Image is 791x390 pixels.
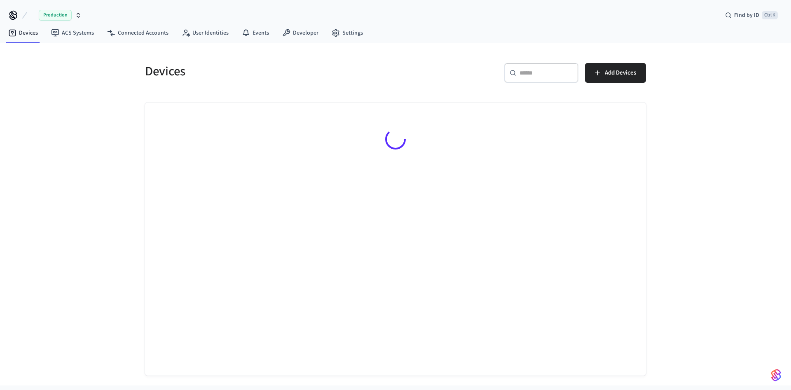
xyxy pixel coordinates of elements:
[145,63,391,80] h5: Devices
[734,11,759,19] span: Find by ID
[101,26,175,40] a: Connected Accounts
[325,26,370,40] a: Settings
[718,8,784,23] div: Find by IDCtrl K
[2,26,44,40] a: Devices
[771,369,781,382] img: SeamLogoGradient.69752ec5.svg
[276,26,325,40] a: Developer
[44,26,101,40] a: ACS Systems
[605,68,636,78] span: Add Devices
[39,10,72,21] span: Production
[235,26,276,40] a: Events
[175,26,235,40] a: User Identities
[762,11,778,19] span: Ctrl K
[585,63,646,83] button: Add Devices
